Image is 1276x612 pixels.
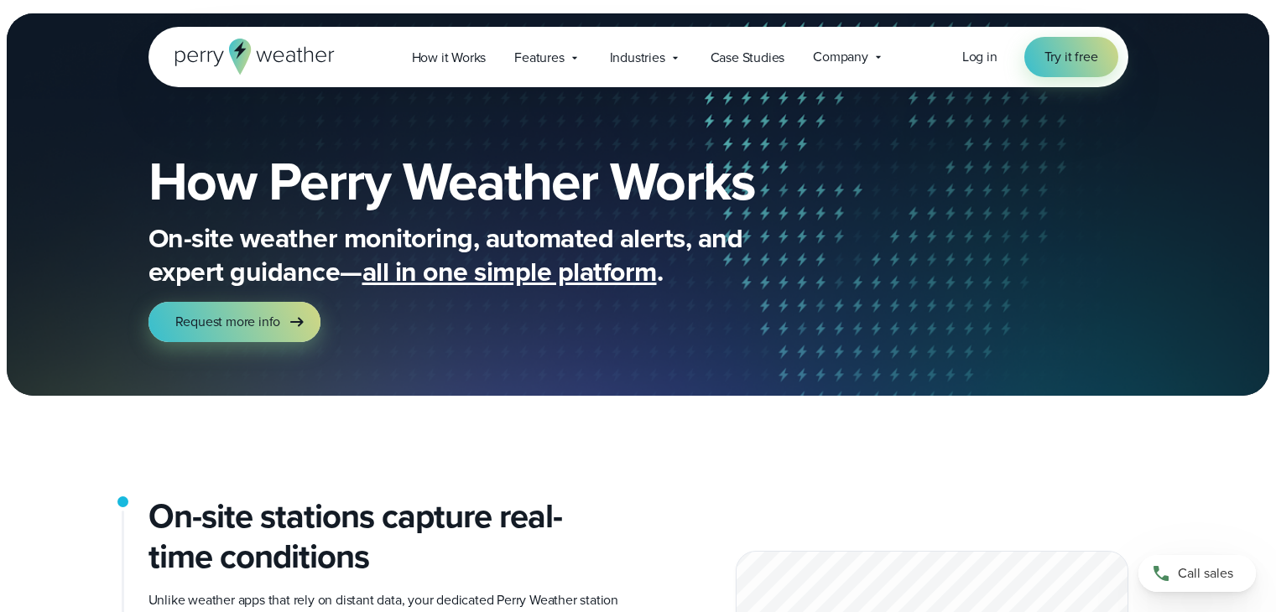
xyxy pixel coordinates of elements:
a: Request more info [148,302,321,342]
a: Try it free [1024,37,1118,77]
p: On-site weather monitoring, automated alerts, and expert guidance— . [148,221,820,288]
h1: How Perry Weather Works [148,154,877,208]
span: Try it free [1044,47,1098,67]
a: Log in [962,47,997,67]
span: Log in [962,47,997,66]
span: all in one simple platform [362,252,657,292]
h2: On-site stations capture real-time conditions [148,496,625,577]
span: Request more info [175,312,281,332]
a: Call sales [1138,555,1256,592]
span: Call sales [1178,563,1233,583]
a: How it Works [398,40,501,75]
span: How it Works [412,48,487,68]
span: Industries [610,48,665,68]
span: Company [813,47,868,67]
a: Case Studies [696,40,799,75]
span: Features [514,48,564,68]
span: Case Studies [711,48,785,68]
